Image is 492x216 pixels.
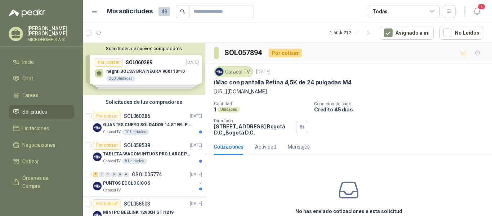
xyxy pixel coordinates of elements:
[83,43,205,95] div: Solicitudes de nuevos compradoresPor cotizarSOL060289[DATE] negra: BOLSA BRA NEGRA 90X110*10200 U...
[288,143,310,151] div: Mensajes
[103,151,193,158] p: TABLETA WACOM INTUOS PRO LARGE PTK870K0A
[124,143,150,148] p: SOL058539
[93,172,98,177] div: 2
[9,105,74,119] a: Solicitudes
[330,27,374,39] div: 1 - 50 de 212
[93,112,121,120] div: Por cotizar
[93,199,121,208] div: Por cotizar
[93,141,121,150] div: Por cotizar
[105,172,111,177] div: 0
[22,124,49,132] span: Licitaciones
[93,170,203,193] a: 2 0 0 0 0 0 GSOL005774[DATE] Company LogoPUNTOS ECOLOGICOSCaracol TV
[478,3,486,10] span: 1
[22,108,47,116] span: Solicitudes
[214,106,216,113] p: 1
[27,38,74,42] p: MICROHOME S.A.S
[190,171,202,178] p: [DATE]
[255,143,276,151] div: Actividad
[132,172,162,177] p: GSOL005774
[269,49,302,57] div: Por cotizar
[103,180,150,187] p: PUNTOS ECOLOGICOS
[9,171,74,193] a: Órdenes de Compra
[22,91,38,99] span: Tareas
[9,196,74,210] a: Remisiones
[214,79,352,86] p: iMac con pantalla Retina 4,5K de 24 pulgadas M4
[93,182,102,190] img: Company Logo
[214,66,253,77] div: Caracol TV
[470,5,483,18] button: 1
[9,88,74,102] a: Tareas
[107,6,153,17] h1: Mis solicitudes
[22,75,33,83] span: Chat
[214,101,308,106] p: Cantidad
[111,172,117,177] div: 0
[22,58,34,66] span: Inicio
[224,47,263,58] h3: SOL057894
[103,158,121,164] p: Caracol TV
[122,129,149,135] div: 10 Unidades
[214,88,483,96] p: [URL][DOMAIN_NAME]
[83,109,205,138] a: Por cotizarSOL060286[DATE] Company LogoGUANTES CUERO SOLDADOR 14 STEEL PRO SAFE(ADJUNTO FICHA TEC...
[9,72,74,85] a: Chat
[103,129,121,135] p: Caracol TV
[9,55,74,69] a: Inicio
[86,46,202,51] button: Solicitudes de nuevos compradores
[103,188,121,193] p: Caracol TV
[314,106,489,113] p: Crédito 45 días
[93,153,102,161] img: Company Logo
[27,26,74,36] p: [PERSON_NAME] [PERSON_NAME]
[295,207,402,215] h3: No has enviado cotizaciones a esta solicitud
[9,138,74,152] a: Negociaciones
[214,118,293,123] p: Dirección
[214,143,243,151] div: Cotizaciones
[9,122,74,135] a: Licitaciones
[190,113,202,120] p: [DATE]
[22,174,67,190] span: Órdenes de Compra
[22,158,39,166] span: Cotizar
[439,26,483,40] button: No Leídos
[122,158,147,164] div: 8 Unidades
[124,172,129,177] div: 0
[83,95,205,109] div: Solicitudes de tus compradores
[9,155,74,168] a: Cotizar
[190,142,202,149] p: [DATE]
[158,7,170,16] span: 49
[190,200,202,207] p: [DATE]
[214,123,293,136] p: [STREET_ADDRESS] Bogotá D.C. , Bogotá D.C.
[380,26,434,40] button: Asignado a mi
[93,123,102,132] img: Company Logo
[117,172,123,177] div: 0
[103,209,174,216] p: MINI PC BEELINK 12900H GTI12 I9
[9,9,45,17] img: Logo peakr
[256,69,270,75] p: [DATE]
[314,101,489,106] p: Condición de pago
[124,201,150,206] p: SOL058503
[215,68,223,76] img: Company Logo
[218,107,240,113] div: Unidades
[124,114,150,119] p: SOL060286
[180,9,185,14] span: search
[83,138,205,167] a: Por cotizarSOL058539[DATE] Company LogoTABLETA WACOM INTUOS PRO LARGE PTK870K0ACaracol TV8 Unidades
[99,172,104,177] div: 0
[103,122,193,128] p: GUANTES CUERO SOLDADOR 14 STEEL PRO SAFE(ADJUNTO FICHA TECNIC)
[22,141,55,149] span: Negociaciones
[372,8,388,16] div: Todas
